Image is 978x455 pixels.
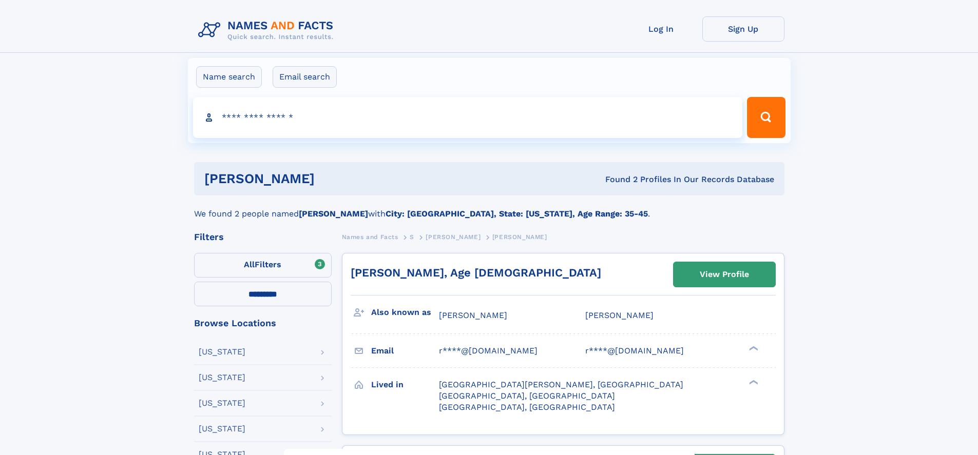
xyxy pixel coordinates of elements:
span: [PERSON_NAME] [585,310,654,320]
span: [PERSON_NAME] [492,233,547,241]
b: City: [GEOGRAPHIC_DATA], State: [US_STATE], Age Range: 35-45 [386,209,648,219]
a: S [410,230,414,243]
h3: Also known as [371,304,439,321]
div: View Profile [700,263,749,286]
div: [US_STATE] [199,373,245,382]
span: [PERSON_NAME] [439,310,507,320]
b: [PERSON_NAME] [299,209,368,219]
span: [PERSON_NAME] [426,233,481,241]
span: [GEOGRAPHIC_DATA][PERSON_NAME], [GEOGRAPHIC_DATA] [439,380,683,389]
a: View Profile [674,262,775,287]
input: search input [193,97,743,138]
label: Filters [194,253,332,278]
button: Search Button [747,97,785,138]
span: [GEOGRAPHIC_DATA], [GEOGRAPHIC_DATA] [439,402,615,412]
a: Log In [620,16,702,42]
a: Sign Up [702,16,784,42]
div: Browse Locations [194,319,332,328]
div: [US_STATE] [199,399,245,407]
a: [PERSON_NAME], Age [DEMOGRAPHIC_DATA] [351,266,601,279]
div: ❯ [746,379,759,385]
h3: Lived in [371,376,439,393]
span: [GEOGRAPHIC_DATA], [GEOGRAPHIC_DATA] [439,391,615,401]
span: All [244,260,255,269]
a: [PERSON_NAME] [426,230,481,243]
div: Filters [194,232,332,242]
img: Logo Names and Facts [194,16,342,44]
label: Email search [273,66,337,88]
h3: Email [371,342,439,360]
span: S [410,233,414,241]
div: [US_STATE] [199,425,245,433]
h1: [PERSON_NAME] [204,172,460,185]
div: ❯ [746,345,759,352]
label: Name search [196,66,262,88]
div: Found 2 Profiles In Our Records Database [460,174,774,185]
div: We found 2 people named with . [194,195,784,220]
div: [US_STATE] [199,348,245,356]
a: Names and Facts [342,230,398,243]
